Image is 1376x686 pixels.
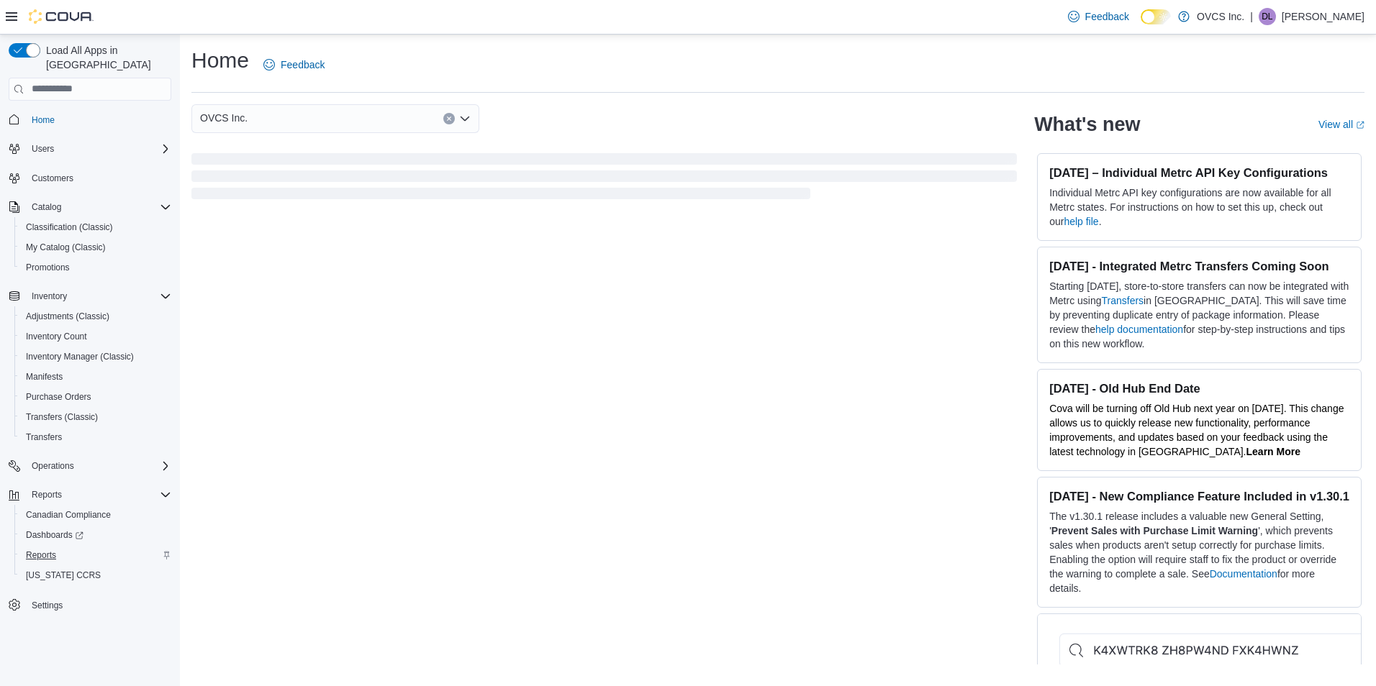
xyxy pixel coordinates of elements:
svg: External link [1356,121,1364,129]
a: help documentation [1095,324,1183,335]
h3: [DATE] - New Compliance Feature Included in v1.30.1 [1049,489,1349,503]
span: Feedback [1085,9,1129,24]
button: Transfers [14,427,177,447]
button: Home [3,109,177,130]
h2: What's new [1034,113,1140,136]
span: Purchase Orders [20,388,171,406]
button: Operations [26,457,80,475]
span: My Catalog (Classic) [20,239,171,256]
h1: Home [191,46,249,75]
button: Inventory Count [14,326,177,347]
span: Customers [26,169,171,187]
span: Feedback [281,58,325,72]
button: Manifests [14,367,177,387]
button: Inventory Manager (Classic) [14,347,177,367]
span: Home [26,111,171,129]
button: Catalog [3,197,177,217]
button: [US_STATE] CCRS [14,565,177,585]
span: Promotions [26,262,70,273]
div: Donna Labelle [1259,8,1276,25]
p: | [1250,8,1253,25]
span: Canadian Compliance [26,509,111,521]
span: Manifests [20,368,171,385]
span: Reports [26,549,56,561]
a: Promotions [20,259,76,276]
h3: [DATE] - Integrated Metrc Transfers Coming Soon [1049,259,1349,273]
span: Transfers (Classic) [20,408,171,426]
span: Transfers (Classic) [26,411,98,423]
span: Transfers [20,429,171,446]
button: Inventory [3,286,177,306]
button: Reports [14,545,177,565]
span: Classification (Classic) [20,219,171,236]
span: Adjustments (Classic) [20,308,171,325]
a: Purchase Orders [20,388,97,406]
span: [US_STATE] CCRS [26,570,101,581]
a: Dashboards [14,525,177,545]
p: [PERSON_NAME] [1282,8,1364,25]
a: Manifests [20,368,68,385]
span: Dashboards [26,529,83,541]
span: Manifests [26,371,63,383]
a: Adjustments (Classic) [20,308,115,325]
span: Home [32,114,55,126]
button: Customers [3,168,177,188]
span: Load All Apps in [GEOGRAPHIC_DATA] [40,43,171,72]
span: Reports [32,489,62,500]
p: The v1.30.1 release includes a valuable new General Setting, ' ', which prevents sales when produ... [1049,509,1349,595]
a: Transfers (Classic) [20,408,104,426]
span: Classification (Classic) [26,221,113,233]
span: Inventory Manager (Classic) [20,348,171,365]
button: Clear input [443,113,455,124]
span: Catalog [32,201,61,213]
span: DL [1262,8,1272,25]
button: Catalog [26,198,67,216]
span: Catalog [26,198,171,216]
button: Users [3,139,177,159]
button: Classification (Classic) [14,217,177,237]
button: Reports [26,486,68,503]
a: Customers [26,170,79,187]
span: My Catalog (Classic) [26,242,106,253]
span: Cova will be turning off Old Hub next year on [DATE]. This change allows us to quickly release ne... [1049,403,1344,457]
span: Transfers [26,431,62,443]
span: Operations [26,457,171,475]
span: Inventory Count [26,331,87,342]
a: Inventory Count [20,328,93,345]
span: Purchase Orders [26,391,91,403]
span: Washington CCRS [20,567,171,584]
span: Loading [191,156,1017,202]
button: Promotions [14,257,177,278]
button: My Catalog (Classic) [14,237,177,257]
p: OVCS Inc. [1197,8,1244,25]
button: Operations [3,456,177,476]
span: Adjustments (Classic) [26,311,109,322]
span: Inventory Count [20,328,171,345]
span: Settings [32,600,63,611]
a: Feedback [1062,2,1135,31]
button: Users [26,140,60,157]
button: Settings [3,594,177,615]
a: Transfers [20,429,68,446]
button: Canadian Compliance [14,505,177,525]
input: Dark Mode [1141,9,1171,24]
a: Inventory Manager (Classic) [20,348,140,365]
button: Purchase Orders [14,387,177,407]
a: Learn More [1246,446,1300,457]
a: Reports [20,546,62,564]
a: Classification (Classic) [20,219,119,236]
span: Users [26,140,171,157]
a: View allExternal link [1318,119,1364,130]
span: Dashboards [20,526,171,544]
span: Inventory [32,291,67,302]
span: Customers [32,173,73,184]
button: Adjustments (Classic) [14,306,177,326]
span: Settings [26,595,171,613]
button: Transfers (Classic) [14,407,177,427]
p: Starting [DATE], store-to-store transfers can now be integrated with Metrc using in [GEOGRAPHIC_D... [1049,279,1349,351]
nav: Complex example [9,104,171,653]
a: help file [1064,216,1098,227]
a: My Catalog (Classic) [20,239,112,256]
